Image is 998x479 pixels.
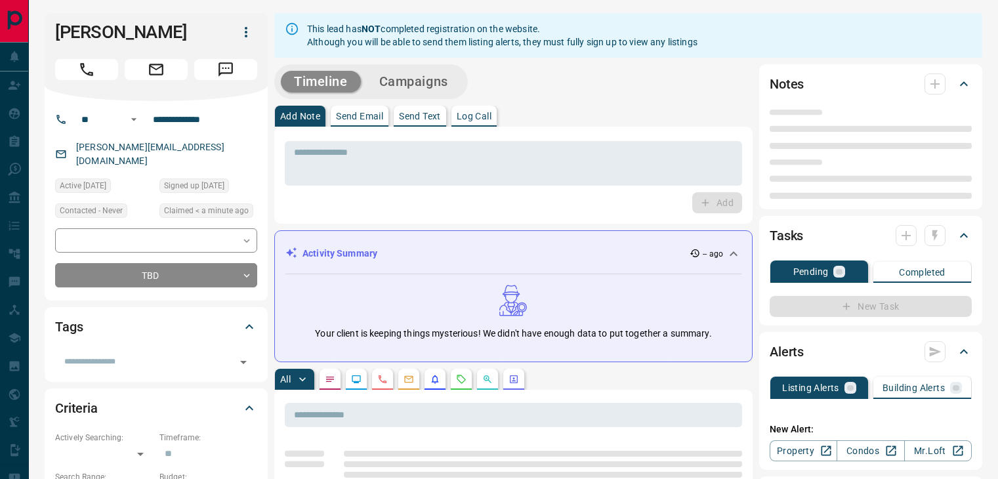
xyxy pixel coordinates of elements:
[126,112,142,127] button: Open
[55,432,153,444] p: Actively Searching:
[404,374,414,385] svg: Emails
[325,374,335,385] svg: Notes
[60,204,123,217] span: Contacted - Never
[703,248,723,260] p: -- ago
[482,374,493,385] svg: Opportunities
[60,179,106,192] span: Active [DATE]
[770,68,972,100] div: Notes
[55,398,98,419] h2: Criteria
[281,71,361,93] button: Timeline
[307,17,697,54] div: This lead has completed registration on the website. Although you will be able to send them listi...
[194,59,257,80] span: Message
[280,375,291,384] p: All
[55,392,257,424] div: Criteria
[315,327,711,341] p: Your client is keeping things mysterious! We didn't have enough data to put together a summary.
[55,59,118,80] span: Call
[770,336,972,367] div: Alerts
[164,179,224,192] span: Signed up [DATE]
[159,203,257,222] div: Fri Aug 15 2025
[430,374,440,385] svg: Listing Alerts
[55,178,153,197] div: Thu Feb 13 2020
[399,112,441,121] p: Send Text
[899,268,946,277] p: Completed
[55,263,257,287] div: TBD
[904,440,972,461] a: Mr.Loft
[456,374,467,385] svg: Requests
[362,24,381,34] strong: NOT
[837,440,904,461] a: Condos
[770,341,804,362] h2: Alerts
[782,383,839,392] p: Listing Alerts
[770,220,972,251] div: Tasks
[280,112,320,121] p: Add Note
[509,374,519,385] svg: Agent Actions
[55,22,215,43] h1: [PERSON_NAME]
[234,353,253,371] button: Open
[55,311,257,343] div: Tags
[164,204,249,217] span: Claimed < a minute ago
[336,112,383,121] p: Send Email
[302,247,377,260] p: Activity Summary
[285,241,741,266] div: Activity Summary-- ago
[76,142,224,166] a: [PERSON_NAME][EMAIL_ADDRESS][DOMAIN_NAME]
[770,440,837,461] a: Property
[883,383,945,392] p: Building Alerts
[159,432,257,444] p: Timeframe:
[377,374,388,385] svg: Calls
[55,316,83,337] h2: Tags
[793,267,829,276] p: Pending
[351,374,362,385] svg: Lead Browsing Activity
[366,71,461,93] button: Campaigns
[125,59,188,80] span: Email
[770,73,804,94] h2: Notes
[770,225,803,246] h2: Tasks
[159,178,257,197] div: Thu Feb 13 2020
[770,423,972,436] p: New Alert:
[457,112,491,121] p: Log Call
